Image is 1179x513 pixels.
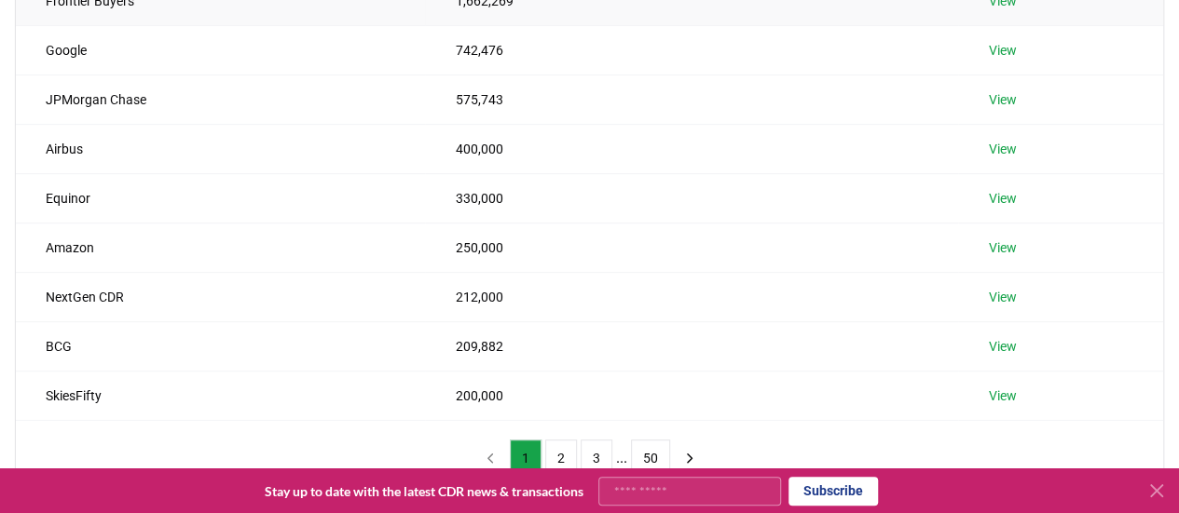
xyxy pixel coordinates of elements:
[988,90,1016,109] a: View
[674,439,706,477] button: next page
[988,337,1016,356] a: View
[425,74,958,124] td: 575,743
[16,173,425,223] td: Equinor
[988,238,1016,257] a: View
[988,386,1016,405] a: View
[425,223,958,272] td: 250,000
[545,439,577,477] button: 2
[16,223,425,272] td: Amazon
[988,41,1016,60] a: View
[425,272,958,321] td: 212,000
[616,447,627,469] li: ...
[16,124,425,173] td: Airbus
[631,439,670,477] button: 50
[425,321,958,371] td: 209,882
[16,74,425,124] td: JPMorgan Chase
[425,173,958,223] td: 330,000
[16,25,425,74] td: Google
[16,272,425,321] td: NextGen CDR
[510,439,542,477] button: 1
[988,140,1016,158] a: View
[988,288,1016,306] a: View
[581,439,612,477] button: 3
[16,371,425,420] td: SkiesFifty
[425,25,958,74] td: 742,476
[988,189,1016,208] a: View
[425,124,958,173] td: 400,000
[16,321,425,371] td: BCG
[425,371,958,420] td: 200,000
